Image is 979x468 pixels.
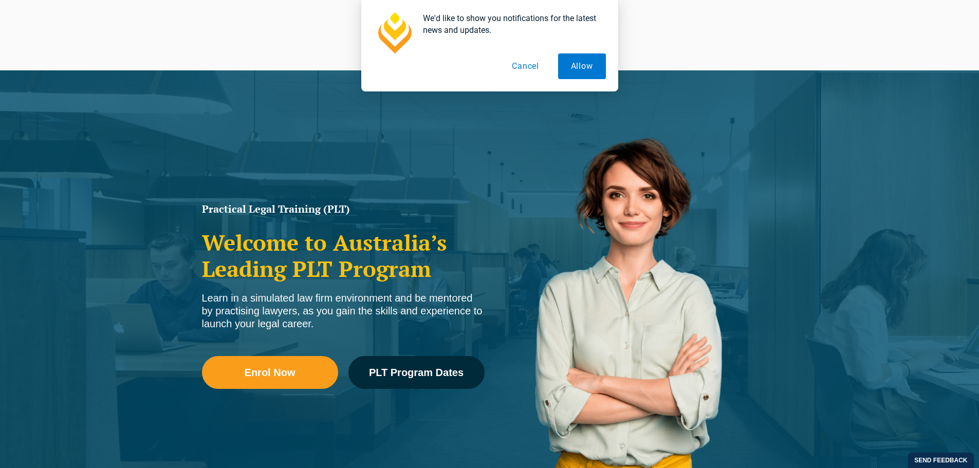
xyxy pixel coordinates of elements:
div: Learn in a simulated law firm environment and be mentored by practising lawyers, as you gain the ... [202,292,485,330]
span: PLT Program Dates [369,367,464,378]
div: We'd like to show you notifications for the latest news and updates. [415,12,606,36]
button: Allow [558,53,606,79]
button: Cancel [499,53,552,79]
a: Enrol Now [202,356,338,389]
h2: Welcome to Australia’s Leading PLT Program [202,230,485,282]
h1: Practical Legal Training (PLT) [202,204,485,214]
img: notification icon [374,12,415,53]
span: Enrol Now [245,367,295,378]
a: PLT Program Dates [348,356,485,389]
